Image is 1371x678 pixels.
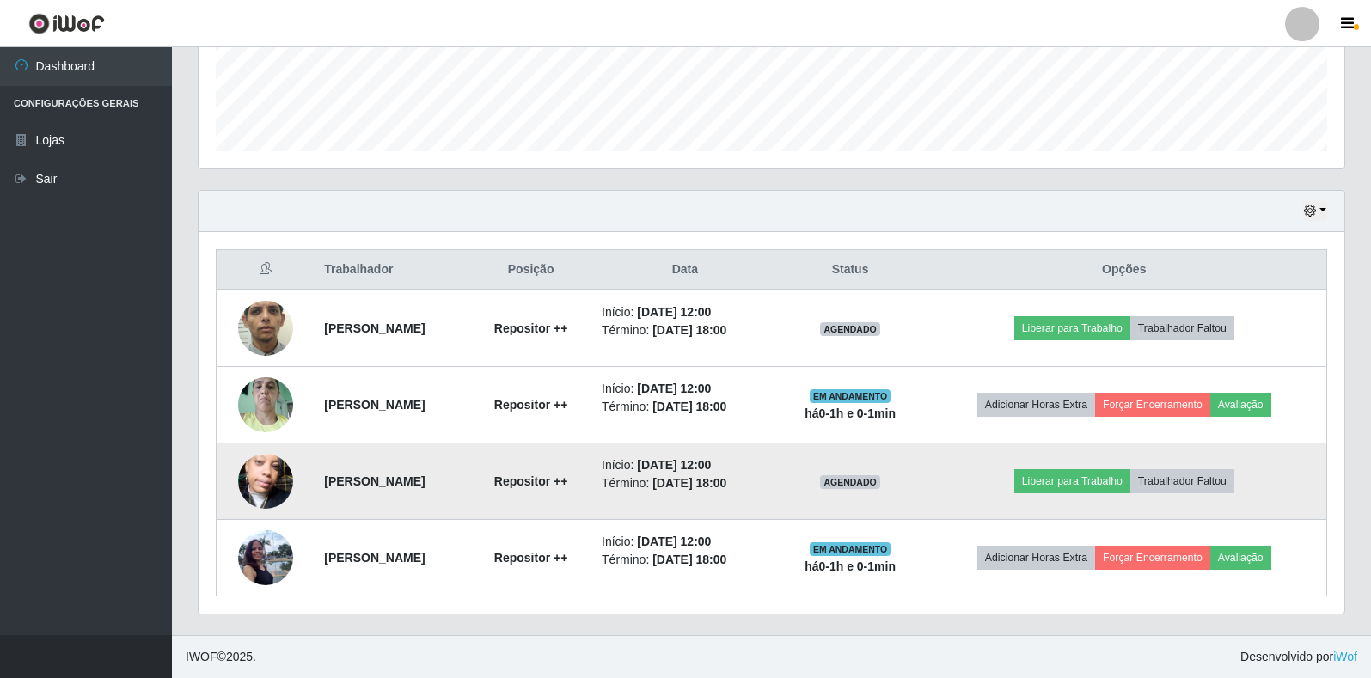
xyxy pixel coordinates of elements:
[602,398,768,416] li: Término:
[238,267,293,389] img: 1747894818332.jpeg
[637,305,711,319] time: [DATE] 12:00
[805,406,896,420] strong: há 0-1 h e 0-1 min
[1210,546,1271,570] button: Avaliação
[591,250,779,290] th: Data
[1130,469,1234,493] button: Trabalhador Faltou
[810,389,891,403] span: EM ANDAMENTO
[186,648,256,666] span: © 2025 .
[977,546,1095,570] button: Adicionar Horas Extra
[652,476,726,490] time: [DATE] 18:00
[494,474,568,488] strong: Repositor ++
[602,456,768,474] li: Início:
[324,474,425,488] strong: [PERSON_NAME]
[28,13,105,34] img: CoreUI Logo
[1095,393,1210,417] button: Forçar Encerramento
[1333,650,1357,663] a: iWof
[652,323,726,337] time: [DATE] 18:00
[324,551,425,565] strong: [PERSON_NAME]
[637,382,711,395] time: [DATE] 12:00
[1130,316,1234,340] button: Trabalhador Faltou
[602,551,768,569] li: Término:
[652,553,726,566] time: [DATE] 18:00
[324,398,425,412] strong: [PERSON_NAME]
[1014,469,1130,493] button: Liberar para Trabalho
[602,533,768,551] li: Início:
[238,432,293,530] img: 1753494056504.jpeg
[637,534,711,548] time: [DATE] 12:00
[314,250,470,290] th: Trabalhador
[494,551,568,565] strong: Repositor ++
[820,475,880,489] span: AGENDADO
[810,542,891,556] span: EM ANDAMENTO
[470,250,591,290] th: Posição
[652,400,726,413] time: [DATE] 18:00
[637,458,711,472] time: [DATE] 12:00
[602,380,768,398] li: Início:
[238,368,293,441] img: 1753296713648.jpeg
[922,250,1327,290] th: Opções
[494,398,568,412] strong: Repositor ++
[1240,648,1357,666] span: Desenvolvido por
[805,559,896,573] strong: há 0-1 h e 0-1 min
[602,474,768,492] li: Término:
[602,321,768,339] li: Término:
[977,393,1095,417] button: Adicionar Horas Extra
[494,321,568,335] strong: Repositor ++
[602,303,768,321] li: Início:
[238,521,293,594] img: 1753728080622.jpeg
[1210,393,1271,417] button: Avaliação
[779,250,922,290] th: Status
[186,650,217,663] span: IWOF
[324,321,425,335] strong: [PERSON_NAME]
[1095,546,1210,570] button: Forçar Encerramento
[1014,316,1130,340] button: Liberar para Trabalho
[820,322,880,336] span: AGENDADO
